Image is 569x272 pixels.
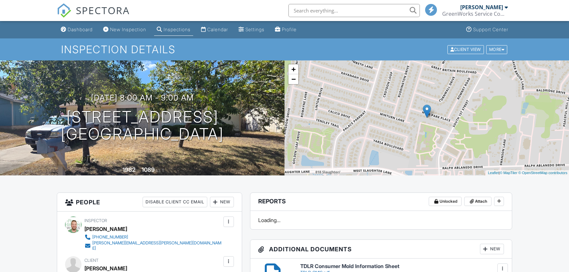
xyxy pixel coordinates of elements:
div: [PERSON_NAME] [460,4,503,11]
div: Inspections [164,27,191,32]
a: Calendar [198,24,231,36]
div: More [486,45,508,54]
h3: People [57,193,241,212]
span: Client [84,258,99,263]
a: Support Center [464,24,511,36]
a: Inspections [154,24,193,36]
a: © MapTiler [500,171,517,175]
h1: Inspection Details [61,44,508,55]
a: Zoom in [288,64,298,74]
div: Profile [282,27,297,32]
div: 1089 [142,166,155,173]
a: Leaflet [488,171,499,175]
div: Dashboard [68,27,93,32]
a: Profile [272,24,299,36]
div: Calendar [207,27,228,32]
div: GreenWorks Service Company [442,11,508,17]
div: New Inspection [110,27,146,32]
div: [PERSON_NAME][EMAIL_ADDRESS][PERSON_NAME][DOMAIN_NAME] [92,240,221,251]
div: New [210,197,234,207]
div: Disable Client CC Email [143,197,207,207]
img: The Best Home Inspection Software - Spectora [57,3,71,18]
input: Search everything... [288,4,420,17]
div: Settings [245,27,264,32]
h3: Additional Documents [250,240,512,259]
div: Client View [447,45,484,54]
a: Dashboard [58,24,95,36]
h6: TDLR Consumer Mold Information Sheet [300,263,504,269]
div: [PERSON_NAME] [84,224,127,234]
a: Zoom out [288,74,298,84]
div: [PHONE_NUMBER] [92,235,128,240]
a: Client View [447,47,486,52]
a: Settings [236,24,267,36]
h1: [STREET_ADDRESS] [GEOGRAPHIC_DATA] [61,108,224,143]
div: New [480,244,504,254]
a: [PERSON_NAME][EMAIL_ADDRESS][PERSON_NAME][DOMAIN_NAME] [84,240,221,251]
span: SPECTORA [76,3,130,17]
span: Built [114,168,122,173]
div: | [486,170,569,176]
a: SPECTORA [57,9,130,23]
h3: [DATE] 8:00 am - 9:00 am [91,93,194,102]
span: Inspector [84,218,107,223]
div: 1982 [123,166,135,173]
span: sq. ft. [156,168,165,173]
a: [PHONE_NUMBER] [84,234,221,240]
a: © OpenStreetMap contributors [518,171,567,175]
a: New Inspection [101,24,149,36]
div: Support Center [473,27,508,32]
